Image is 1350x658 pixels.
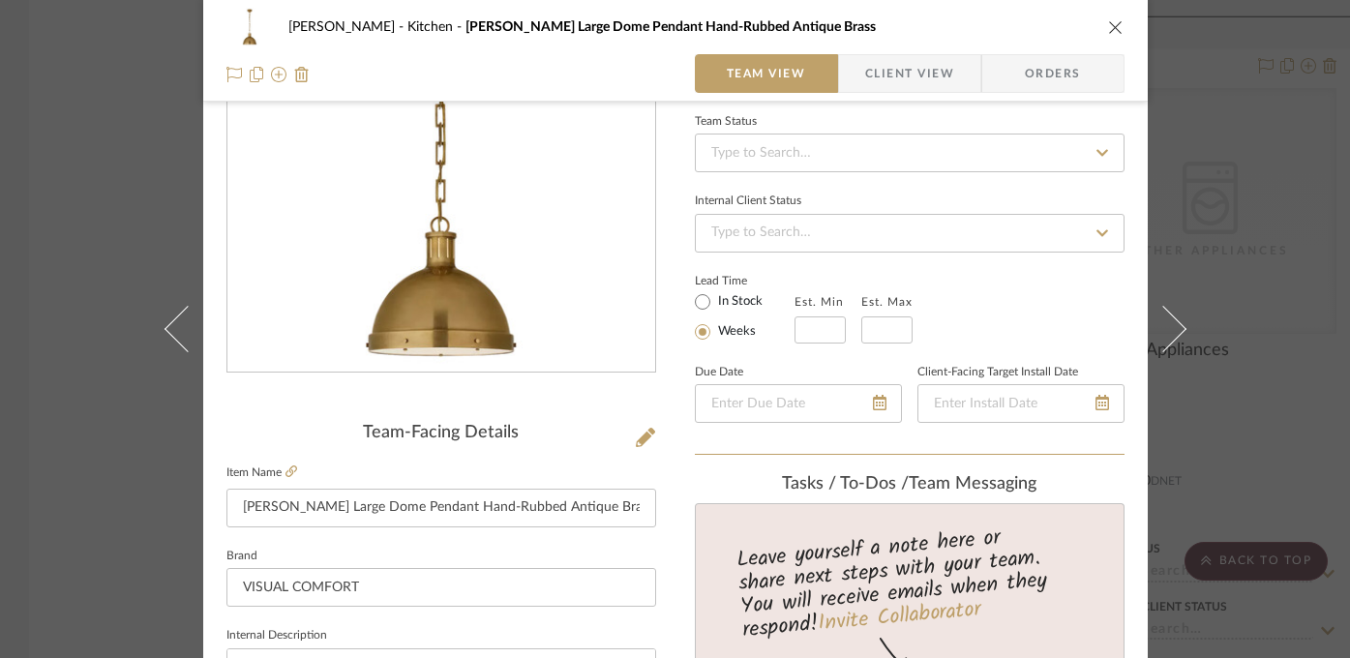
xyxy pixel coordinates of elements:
label: Internal Description [226,631,327,641]
div: team Messaging [695,474,1125,495]
a: Invite Collaborator [816,593,981,642]
label: Client-Facing Target Install Date [917,368,1078,377]
span: Client View [865,54,954,93]
img: 2ee9f13c-9aa6-4e5f-af40-6108b686c764_48x40.jpg [226,8,273,46]
div: Team-Facing Details [226,423,656,444]
label: Item Name [226,464,297,481]
input: Enter Brand [226,568,656,607]
span: Kitchen [407,20,465,34]
input: Enter Install Date [917,384,1125,423]
input: Type to Search… [695,134,1125,172]
div: Team Status [695,117,757,127]
img: Remove from project [294,67,310,82]
input: Type to Search… [695,214,1125,253]
label: Weeks [714,323,756,341]
button: close [1107,18,1125,36]
input: Enter Due Date [695,384,902,423]
label: Brand [226,552,257,561]
span: [PERSON_NAME] Large Dome Pendant Hand-Rubbed Antique Brass [465,20,876,34]
input: Enter Item Name [226,489,656,527]
label: Due Date [695,368,743,377]
span: Orders [1004,54,1102,93]
label: Lead Time [695,272,795,289]
mat-radio-group: Select item type [695,289,795,344]
label: Est. Max [861,295,913,309]
label: In Stock [714,293,763,311]
div: Internal Client Status [695,196,801,206]
span: Team View [727,54,806,93]
label: Est. Min [795,295,844,309]
span: Tasks / To-Dos / [782,475,909,493]
div: Leave yourself a note here or share next steps with your team. You will receive emails when they ... [692,517,1126,646]
span: [PERSON_NAME] [288,20,407,34]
